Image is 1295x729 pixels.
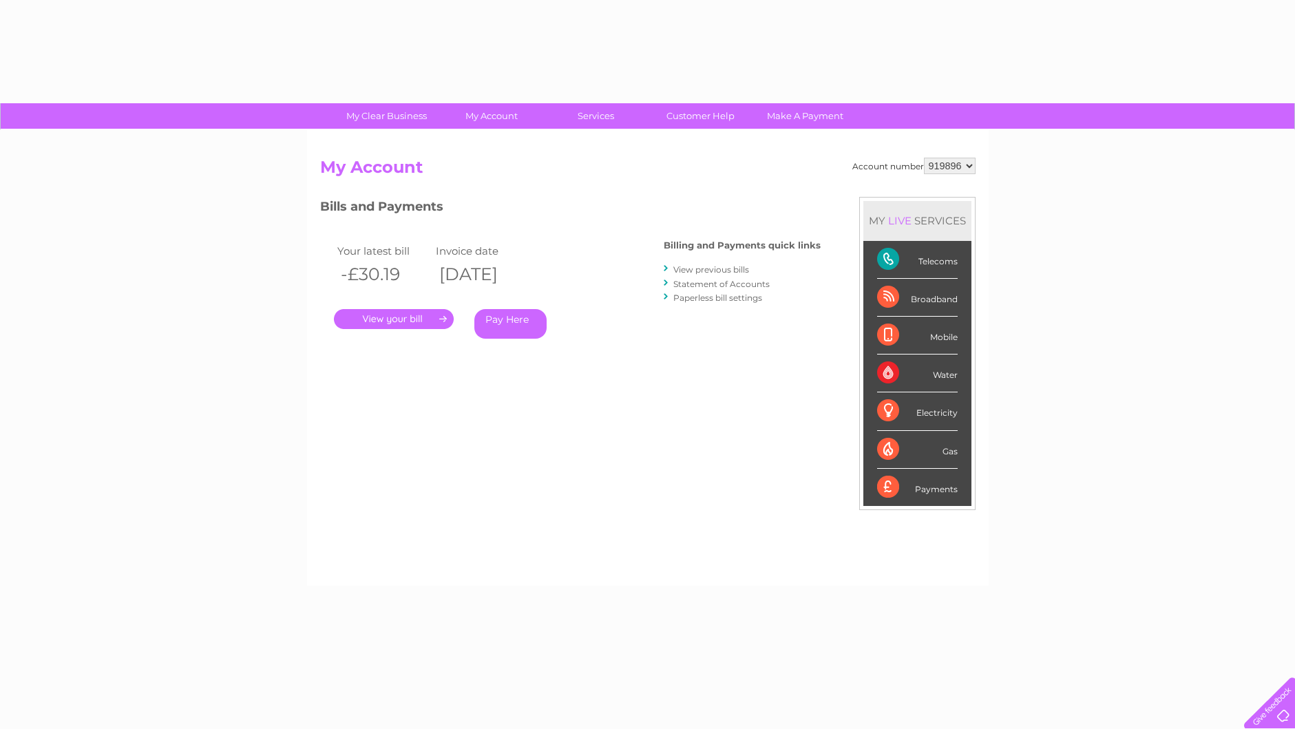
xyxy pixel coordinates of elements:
th: [DATE] [432,260,531,288]
a: Customer Help [644,103,757,129]
div: Electricity [877,392,958,430]
div: Gas [877,431,958,469]
td: Invoice date [432,242,531,260]
div: LIVE [885,214,914,227]
div: Payments [877,469,958,506]
div: Telecoms [877,241,958,279]
a: Paperless bill settings [673,293,762,303]
h4: Billing and Payments quick links [664,240,821,251]
a: My Clear Business [330,103,443,129]
a: Services [539,103,653,129]
a: View previous bills [673,264,749,275]
td: Your latest bill [334,242,433,260]
th: -£30.19 [334,260,433,288]
a: Pay Here [474,309,547,339]
div: Broadband [877,279,958,317]
h2: My Account [320,158,976,184]
div: MY SERVICES [863,201,971,240]
a: Make A Payment [748,103,862,129]
div: Account number [852,158,976,174]
a: Statement of Accounts [673,279,770,289]
div: Water [877,355,958,392]
a: My Account [434,103,548,129]
div: Mobile [877,317,958,355]
h3: Bills and Payments [320,197,821,221]
a: . [334,309,454,329]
